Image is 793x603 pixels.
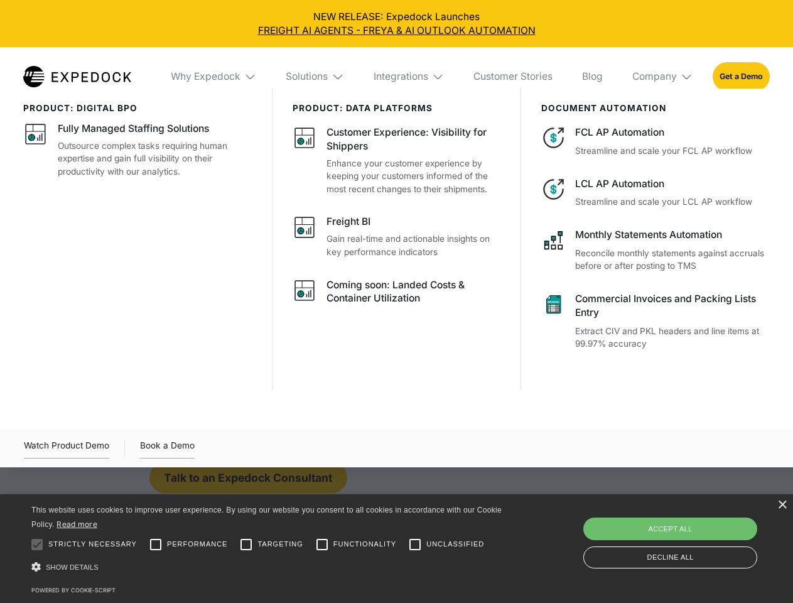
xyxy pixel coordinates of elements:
a: Read more [57,519,97,529]
a: Coming soon: Landed Costs & Container Utilization [293,278,502,310]
p: Extract CIV and PKL headers and line items at 99.97% accuracy [575,325,769,350]
div: Commercial Invoices and Packing Lists Entry [575,292,769,320]
div: Customer Experience: Visibility for Shippers [326,126,501,153]
div: Why Expedock [161,47,266,106]
span: Show details [46,563,99,571]
div: Why Expedock [171,70,240,83]
p: Gain real-time and actionable insights on key performance indicators [326,232,501,258]
span: Unclassified [426,539,484,550]
a: Freight BIGain real-time and actionable insights on key performance indicators [293,215,502,258]
div: PRODUCT: data platforms [293,103,502,113]
div: FCL AP Automation [575,126,769,139]
div: LCL AP Automation [575,177,769,191]
div: NEW RELEASE: Expedock Launches [10,10,784,38]
div: Show details [31,559,506,576]
div: Solutions [286,70,328,83]
a: Monthly Statements AutomationReconcile monthly statements against accruals before or after postin... [541,228,770,273]
iframe: Chat Widget [584,467,793,603]
div: Company [632,70,677,83]
div: Integrations [374,70,428,83]
a: Commercial Invoices and Packing Lists EntryExtract CIV and PKL headers and line items at 99.97% a... [541,292,770,350]
span: Performance [167,539,228,550]
a: Book a Demo [140,438,195,459]
a: Fully Managed Staffing SolutionsOutsource complex tasks requiring human expertise and gain full v... [23,122,252,178]
div: product: digital bpo [23,103,252,113]
p: Streamline and scale your LCL AP workflow [575,195,769,209]
div: Integrations [364,47,454,106]
a: Customer Stories [463,47,562,106]
p: Outsource complex tasks requiring human expertise and gain full visibility on their productivity ... [58,139,252,178]
p: Streamline and scale your FCL AP workflow [575,144,769,158]
div: Company [622,47,703,106]
a: Blog [572,47,612,106]
p: Enhance your customer experience by keeping your customers informed of the most recent changes to... [326,157,501,196]
div: Watch Product Demo [24,438,109,459]
p: Reconcile monthly statements against accruals before or after posting to TMS [575,247,769,273]
div: Monthly Statements Automation [575,228,769,242]
a: LCL AP AutomationStreamline and scale your LCL AP workflow [541,177,770,209]
span: Strictly necessary [48,539,137,550]
span: This website uses cookies to improve user experience. By using our website you consent to all coo... [31,506,502,529]
a: Customer Experience: Visibility for ShippersEnhance your customer experience by keeping your cust... [293,126,502,195]
a: FCL AP AutomationStreamline and scale your FCL AP workflow [541,126,770,157]
div: Coming soon: Landed Costs & Container Utilization [326,278,501,306]
span: Targeting [257,539,303,550]
div: document automation [541,103,770,113]
div: Solutions [276,47,354,106]
div: Freight BI [326,215,370,229]
a: Powered by cookie-script [31,587,116,594]
span: Functionality [333,539,396,550]
a: FREIGHT AI AGENTS - FREYA & AI OUTLOOK AUTOMATION [10,24,784,38]
a: open lightbox [24,438,109,459]
div: Fully Managed Staffing Solutions [58,122,209,136]
a: Get a Demo [713,62,770,90]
